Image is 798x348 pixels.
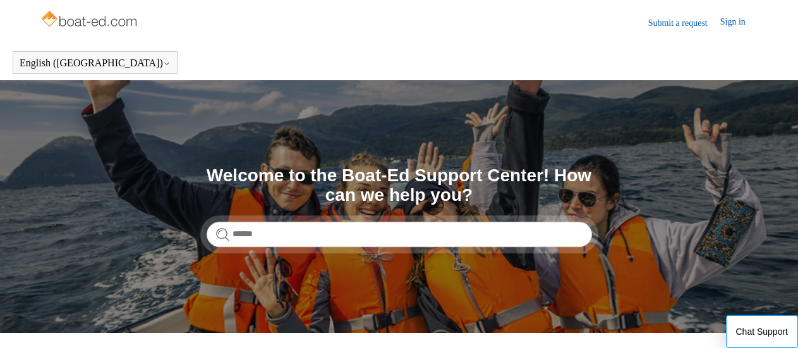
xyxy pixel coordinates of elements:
img: Boat-Ed Help Center home page [40,8,140,33]
a: Sign in [720,15,758,30]
input: Search [207,222,592,247]
button: English ([GEOGRAPHIC_DATA]) [20,57,171,69]
a: Submit a request [648,16,720,30]
h1: Welcome to the Boat-Ed Support Center! How can we help you? [207,166,592,205]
